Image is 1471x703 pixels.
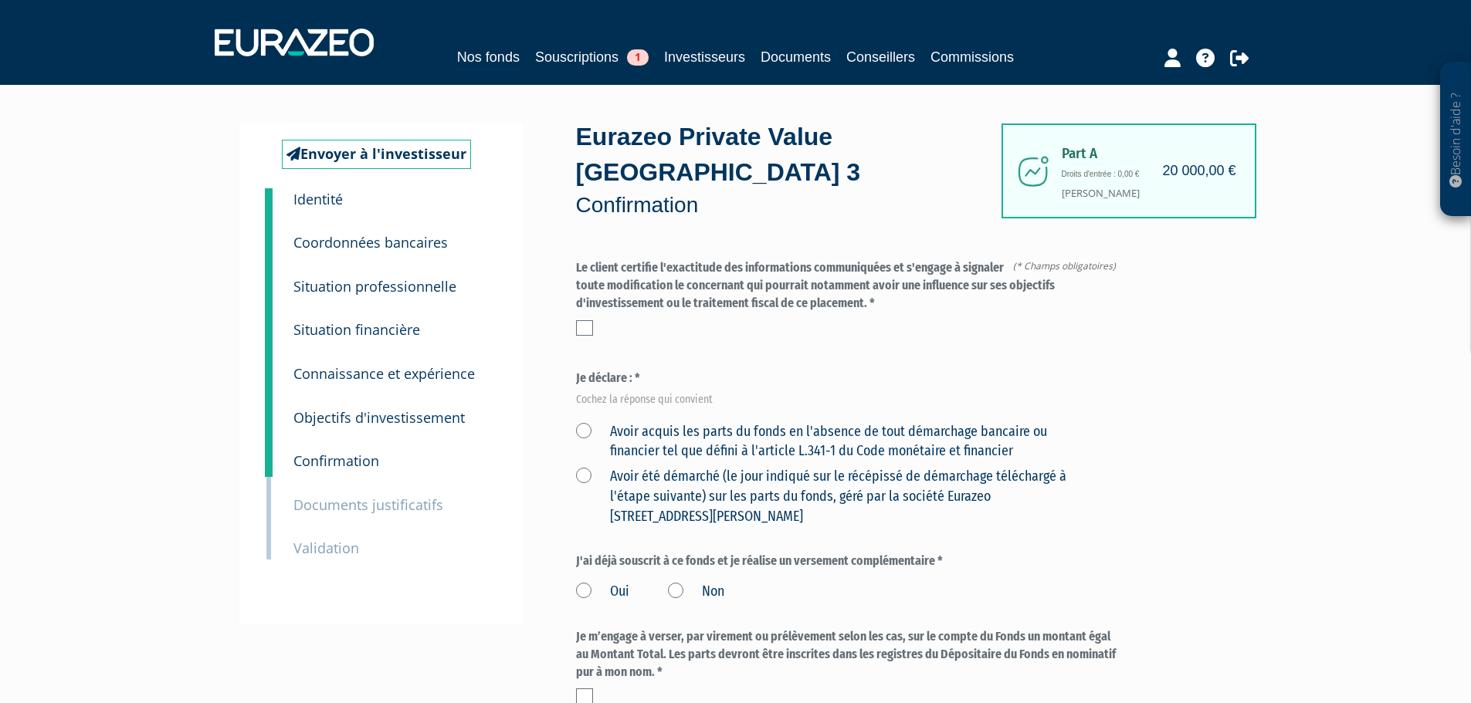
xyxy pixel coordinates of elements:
label: Avoir acquis les parts du fonds en l'absence de tout démarchage bancaire ou financier tel que déf... [576,422,1086,461]
a: Documents [761,46,831,68]
a: Investisseurs [664,46,745,68]
a: Souscriptions1 [535,46,649,68]
span: 1 [627,49,649,66]
label: Je déclare : * [576,370,1123,403]
a: 5 [265,342,273,390]
a: 3 [265,255,273,302]
div: Eurazeo Private Value [GEOGRAPHIC_DATA] 3 [576,120,1001,221]
label: Le client certifie l'exactitude des informations communiquées et s'engage à signaler toute modifi... [576,259,1123,313]
div: [PERSON_NAME] [1002,123,1256,218]
a: 2 [265,211,273,259]
h4: 20 000,00 € [1162,164,1235,179]
a: 6 [265,386,273,434]
p: Besoin d'aide ? [1447,70,1465,209]
a: 7 [265,429,273,477]
small: Confirmation [293,451,379,470]
small: Situation professionnelle [293,277,456,296]
a: Commissions [930,46,1014,68]
label: Je m’engage à verser, par virement ou prélèvement selon les cas, sur le compte du Fonds un montan... [576,628,1123,681]
small: Situation financière [293,320,420,339]
a: Envoyer à l'investisseur [282,140,471,169]
a: 1 [265,188,273,219]
small: Objectifs d'investissement [293,408,465,427]
label: J'ai déjà souscrit à ce fonds et je réalise un versement complémentaire * [576,553,1123,570]
h6: Droits d'entrée : 0,00 € [1062,170,1232,178]
small: Connaissance et expérience [293,364,475,383]
small: Documents justificatifs [293,495,443,514]
small: Coordonnées bancaires [293,233,448,252]
img: 1732889491-logotype_eurazeo_blanc_rvb.png [215,29,374,56]
a: 4 [265,298,273,346]
small: Identité [293,190,343,208]
label: Non [668,582,724,602]
span: Part A [1062,146,1232,162]
label: Oui [576,582,629,602]
a: Conseillers [846,46,915,68]
label: Avoir été démarché (le jour indiqué sur le récépissé de démarchage téléchargé à l'étape suivante)... [576,467,1086,526]
a: Nos fonds [457,46,520,70]
p: Confirmation [576,190,1001,221]
em: Cochez la réponse qui convient [576,392,1123,407]
small: Validation [293,539,359,557]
